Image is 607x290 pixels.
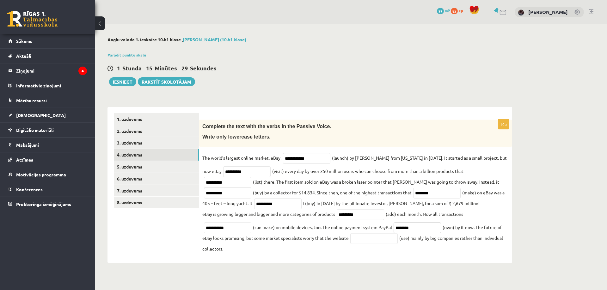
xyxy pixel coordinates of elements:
a: Konferences [8,182,87,197]
span: Proktoringa izmēģinājums [16,201,71,207]
span: xp [459,8,463,13]
a: [PERSON_NAME] [528,9,568,15]
span: Mācību resursi [16,98,47,103]
span: 97 [437,8,444,14]
a: Digitālie materiāli [8,123,87,137]
a: Atzīmes [8,152,87,167]
a: [DEMOGRAPHIC_DATA] [8,108,87,122]
span: Write only lowercase letters. [202,134,271,139]
a: Motivācijas programma [8,167,87,182]
span: Complete the text with the verbs in the Passive Voice. [202,124,331,129]
a: 85 xp [451,8,466,13]
span: Aktuāli [16,53,31,59]
span: Konferences [16,186,43,192]
span: Stunda [122,64,142,72]
legend: Maksājumi [16,138,87,152]
button: Iesniegt [109,77,136,86]
a: 6. uzdevums [114,173,199,185]
a: 5. uzdevums [114,161,199,173]
a: Sākums [8,34,87,48]
legend: Ziņojumi [16,63,87,78]
span: Minūtes [155,64,177,72]
a: 2. uzdevums [114,125,199,137]
a: 3. uzdevums [114,137,199,149]
a: [PERSON_NAME] (10.b1 klase) [183,37,246,42]
span: mP [445,8,450,13]
a: 7. uzdevums [114,185,199,197]
a: Ziņojumi4 [8,63,87,78]
legend: Informatīvie ziņojumi [16,78,87,93]
span: Motivācijas programma [16,172,66,177]
span: 85 [451,8,458,14]
a: Informatīvie ziņojumi [8,78,87,93]
a: 8. uzdevums [114,197,199,208]
img: Nikola Karaseva [518,9,524,16]
a: Aktuāli [8,49,87,63]
h2: Angļu valoda 1. ieskaite 10.b1 klase , [107,37,512,42]
span: Sākums [16,38,32,44]
span: Digitālie materiāli [16,127,54,133]
p: eBay is growing bigger and bigger and more categories of products [202,209,335,219]
a: Rīgas 1. Tālmācības vidusskola [7,11,58,27]
span: Atzīmes [16,157,33,163]
fieldset: (launch) by [PERSON_NAME] from [US_STATE] in [DATE]. It started as a small project, but now eBay ... [202,153,509,253]
span: 1 [117,64,120,72]
i: 4 [78,67,87,75]
a: 1. uzdevums [114,113,199,125]
p: 10p [498,119,509,129]
a: 97 mP [437,8,450,13]
a: Parādīt punktu skalu [107,52,146,57]
p: The world’s largest online market, eBay, [202,153,281,163]
a: 4. uzdevums [114,149,199,161]
a: Rakstīt skolotājam [138,77,195,86]
span: [DEMOGRAPHIC_DATA] [16,112,66,118]
span: 15 [146,64,152,72]
a: Mācību resursi [8,93,87,108]
span: Sekundes [190,64,217,72]
a: Proktoringa izmēģinājums [8,197,87,211]
a: Maksājumi [8,138,87,152]
span: 29 [181,64,188,72]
